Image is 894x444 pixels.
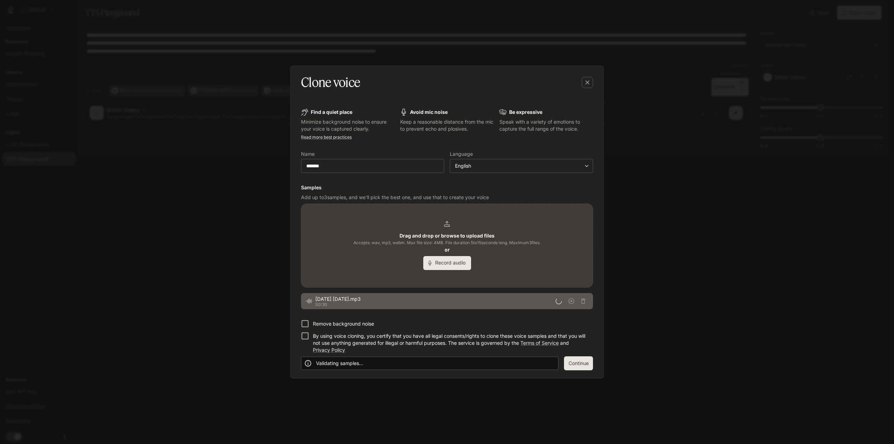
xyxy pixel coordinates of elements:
p: Minimize background noise to ensure your voice is captured clearly. [301,118,395,132]
b: Find a quiet place [311,109,352,115]
p: Add up to 3 samples, and we'll pick the best one, and use that to create your voice [301,194,593,201]
h5: Clone voice [301,74,360,91]
p: Keep a reasonable distance from the mic to prevent echo and plosives. [400,118,494,132]
a: Privacy Policy [313,347,345,353]
p: By using voice cloning, you certify that you have all legal consents/rights to clone these voice ... [313,333,587,354]
a: Terms of Service [520,340,559,346]
b: Drag and drop or browse to upload files [400,233,494,239]
a: Read more best practices [301,134,352,140]
button: Record audio [423,256,471,270]
div: English [450,162,593,169]
b: or [445,247,450,253]
p: Language [450,152,473,157]
b: Avoid mic noise [410,109,448,115]
div: English [455,162,581,169]
span: [DATE] [DATE].mp3 [315,296,556,303]
p: 00:30 [315,303,556,307]
span: Accepts: wav, mp3, webm. Max file size: 4MB. File duration 5 to 15 seconds long. Maximum 3 files. [353,239,541,246]
p: Speak with a variety of emotions to capture the full range of the voice. [499,118,593,132]
button: Continue [564,356,593,370]
b: Be expressive [509,109,542,115]
p: Remove background noise [313,320,374,327]
h6: Samples [301,184,593,191]
div: Validating samples... [316,357,363,370]
p: Name [301,152,315,157]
